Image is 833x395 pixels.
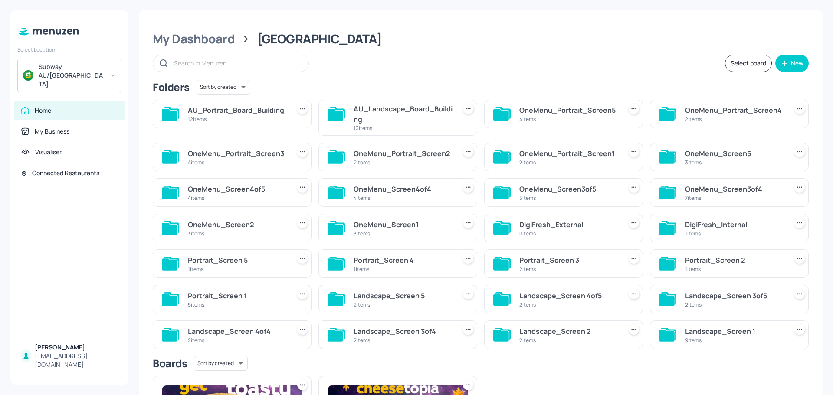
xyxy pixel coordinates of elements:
div: 12 items [188,115,287,123]
div: OneMenu_Screen1 [354,219,453,230]
div: [EMAIL_ADDRESS][DOMAIN_NAME] [35,352,118,369]
div: AU_Landscape_Board_Building [354,104,453,124]
div: OneMenu_Screen5 [685,148,784,159]
div: 2 items [519,301,618,308]
div: Portrait_Screen 2 [685,255,784,265]
div: Landscape_Screen 1 [685,326,784,336]
div: New [791,60,803,66]
div: Folders [153,80,190,94]
div: OneMenu_Portrait_Screen1 [519,148,618,159]
div: 4 items [354,194,453,202]
button: Select board [725,55,772,72]
div: 1 items [685,265,784,273]
input: Search in Menuzen [174,57,300,69]
div: Visualiser [35,148,62,157]
div: Boards [153,356,187,370]
div: Landscape_Screen 4of5 [519,291,618,301]
div: 2 items [188,336,287,344]
img: avatar [23,70,33,81]
div: Landscape_Screen 3of5 [685,291,784,301]
div: 13 items [354,124,453,132]
div: Sort by created [194,355,248,372]
div: 2 items [519,159,618,166]
div: Select Location [17,46,121,53]
div: 0 items [519,230,618,237]
div: AU_Portrait_Board_Building [188,105,287,115]
div: My Business [35,127,69,136]
div: 1 items [685,230,784,237]
div: 2 items [354,301,453,308]
div: 2 items [685,301,784,308]
div: 2 items [519,265,618,273]
div: OneMenu_Portrait_Screen5 [519,105,618,115]
div: 5 items [519,194,618,202]
div: 4 items [519,115,618,123]
div: OneMenu_Portrait_Screen3 [188,148,287,159]
div: My Dashboard [153,31,235,47]
div: DigiFresh_External [519,219,618,230]
div: 3 items [354,230,453,237]
div: 7 items [685,194,784,202]
div: Portrait_Screen 1 [188,291,287,301]
div: 4 items [188,194,287,202]
div: Portrait_Screen 3 [519,255,618,265]
div: OneMenu_Portrait_Screen2 [354,148,453,159]
div: Portrait_Screen 4 [354,255,453,265]
div: Landscape_Screen 5 [354,291,453,301]
div: Sort by created [197,78,250,96]
div: 2 items [519,336,618,344]
div: 1 items [354,265,453,273]
div: 1 items [188,265,287,273]
div: 4 items [188,159,287,166]
div: 2 items [685,115,784,123]
div: Landscape_Screen 3of4 [354,326,453,336]
div: Portrait_Screen 5 [188,255,287,265]
div: 3 items [188,230,287,237]
div: 2 items [354,336,453,344]
div: [GEOGRAPHIC_DATA] [257,31,382,47]
div: Subway AU/[GEOGRAPHIC_DATA] [39,62,104,88]
div: OneMenu_Screen4of4 [354,184,453,194]
button: New [775,55,809,72]
div: 3 items [685,159,784,166]
div: 2 items [354,159,453,166]
div: [PERSON_NAME] [35,343,118,352]
div: OneMenu_Portrait_Screen4 [685,105,784,115]
div: 5 items [188,301,287,308]
div: Landscape_Screen 4of4 [188,326,287,336]
div: OneMenu_Screen4of5 [188,184,287,194]
div: Connected Restaurants [32,169,99,177]
div: Landscape_Screen 2 [519,326,618,336]
div: OneMenu_Screen2 [188,219,287,230]
div: OneMenu_Screen3of4 [685,184,784,194]
div: OneMenu_Screen3of5 [519,184,618,194]
div: Home [35,106,51,115]
div: DigiFresh_Internal [685,219,784,230]
div: 9 items [685,336,784,344]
